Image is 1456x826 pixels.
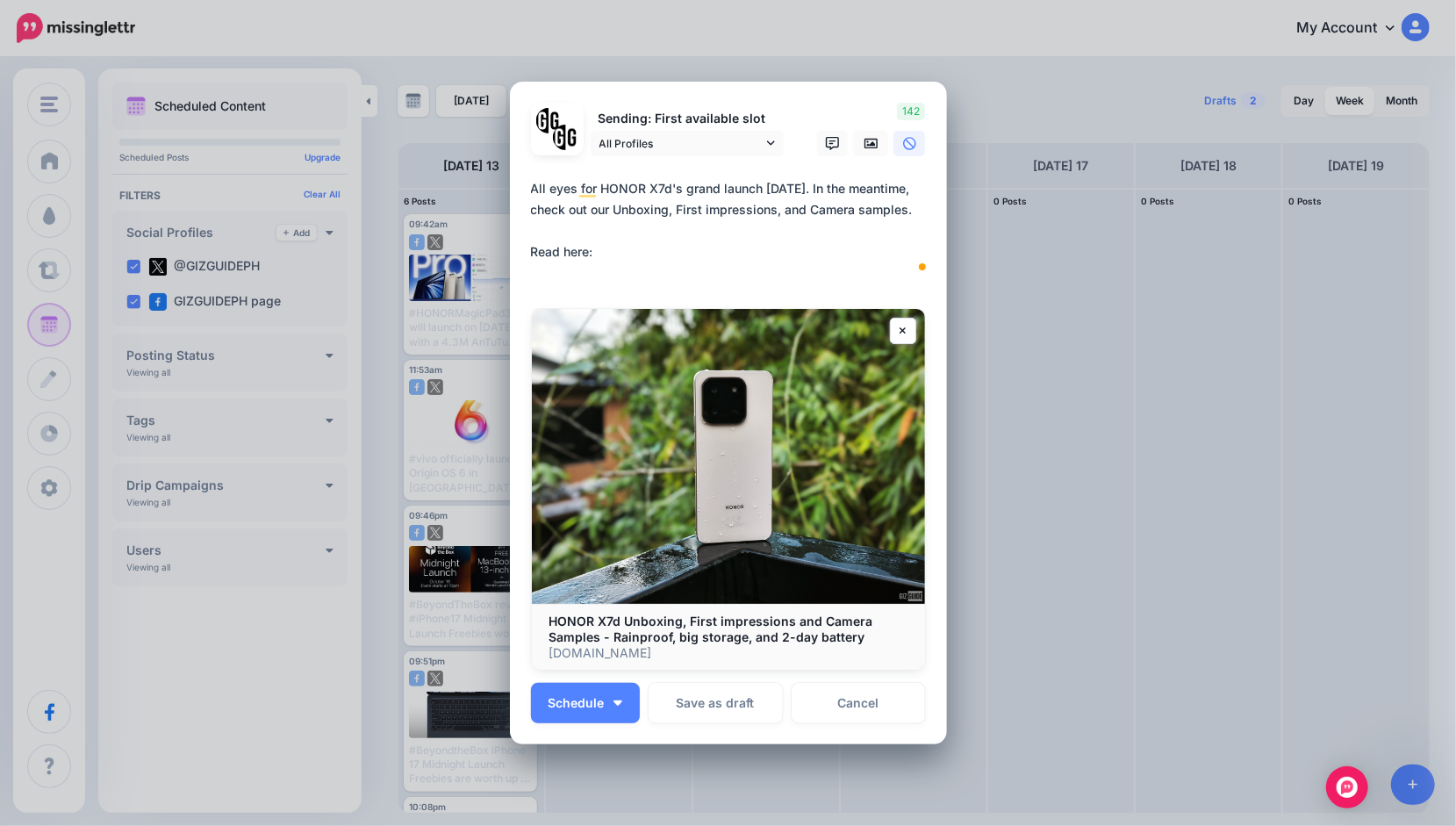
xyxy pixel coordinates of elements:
[1326,766,1368,808] div: Open Intercom Messenger
[549,614,873,644] b: HONOR X7d Unboxing, First impressions and Camera Samples - Rainproof, big storage, and 2-day battery
[531,683,640,723] button: Schedule
[532,309,925,604] img: HONOR X7d Unboxing, First impressions and Camera Samples - Rainproof, big storage, and 2-day battery
[649,683,783,723] button: Save as draft
[897,103,925,120] span: 142
[599,134,763,153] span: All Profiles
[536,108,562,133] img: 353459792_649996473822713_4483302954317148903_n-bsa138318.png
[553,125,578,150] img: JT5sWCfR-79925.png
[549,697,605,709] span: Schedule
[591,131,784,156] a: All Profiles
[549,645,907,661] p: [DOMAIN_NAME]
[613,700,622,706] img: arrow-down-white.png
[591,109,784,129] p: Sending: First available slot
[531,178,935,262] div: All eyes for HONOR X7d's grand launch [DATE]. In the meantime, check out our Unboxing, First impr...
[792,683,926,723] a: Cancel
[531,178,935,284] textarea: To enrich screen reader interactions, please activate Accessibility in Grammarly extension settings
